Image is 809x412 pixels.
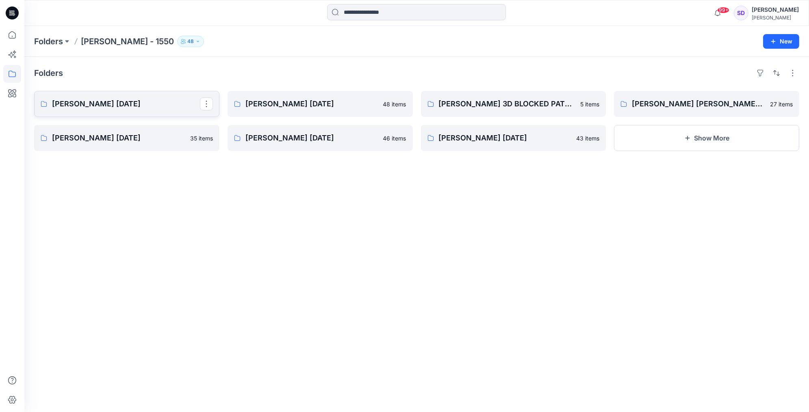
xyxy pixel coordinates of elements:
span: 99+ [717,7,729,13]
p: 35 items [190,134,213,142]
p: 43 items [576,134,599,142]
p: [PERSON_NAME] [DATE] [245,132,378,144]
p: [PERSON_NAME] [DATE] [439,132,572,144]
a: [PERSON_NAME] [DATE] [34,91,219,117]
p: [PERSON_NAME] [DATE] [52,132,185,144]
a: [PERSON_NAME] [PERSON_NAME][DATE]27 items [614,91,799,117]
a: [PERSON_NAME] [DATE]35 items [34,125,219,151]
h4: Folders [34,68,63,78]
a: [PERSON_NAME] [DATE]43 items [421,125,606,151]
p: [PERSON_NAME] [DATE] [52,98,200,110]
p: 48 [187,37,194,46]
p: [PERSON_NAME] [DATE] [245,98,378,110]
p: [PERSON_NAME] [PERSON_NAME][DATE] [632,98,765,110]
a: [PERSON_NAME] 3D BLOCKED PATTERNS5 items [421,91,606,117]
div: [PERSON_NAME] [752,5,799,15]
a: [PERSON_NAME] [DATE]46 items [228,125,413,151]
div: SD [734,6,748,20]
a: Folders [34,36,63,47]
p: 5 items [580,100,599,108]
p: 48 items [383,100,406,108]
a: [PERSON_NAME] [DATE]48 items [228,91,413,117]
p: [PERSON_NAME] - 1550 [81,36,174,47]
p: 27 items [770,100,793,108]
button: Show More [614,125,799,151]
p: [PERSON_NAME] 3D BLOCKED PATTERNS [439,98,576,110]
p: 46 items [383,134,406,142]
div: [PERSON_NAME] [752,15,799,21]
button: New [763,34,799,49]
button: 48 [177,36,204,47]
